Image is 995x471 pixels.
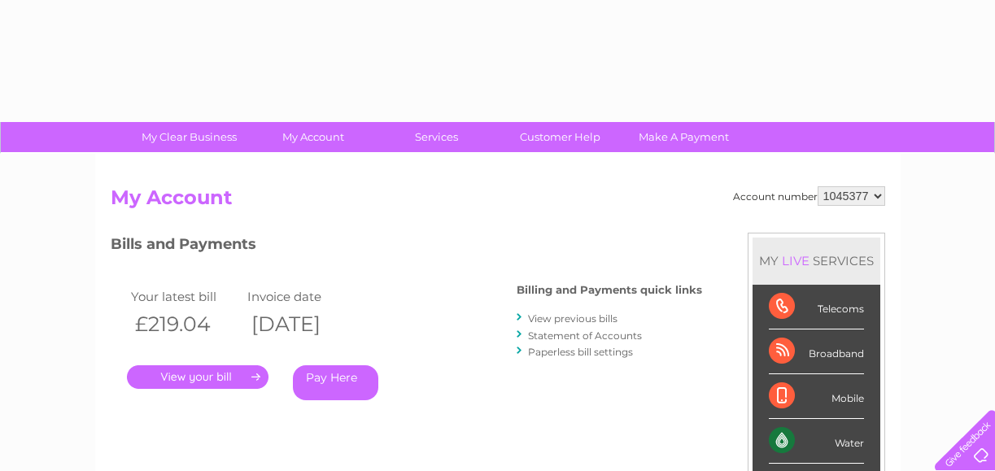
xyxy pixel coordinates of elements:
[517,284,702,296] h4: Billing and Payments quick links
[369,122,504,152] a: Services
[733,186,885,206] div: Account number
[528,329,642,342] a: Statement of Accounts
[528,312,618,325] a: View previous bills
[769,329,864,374] div: Broadband
[122,122,256,152] a: My Clear Business
[111,186,885,217] h2: My Account
[293,365,378,400] a: Pay Here
[127,365,268,389] a: .
[617,122,751,152] a: Make A Payment
[769,374,864,419] div: Mobile
[769,419,864,464] div: Water
[243,307,360,341] th: [DATE]
[243,286,360,307] td: Invoice date
[769,285,864,329] div: Telecoms
[246,122,380,152] a: My Account
[528,346,633,358] a: Paperless bill settings
[779,253,813,268] div: LIVE
[111,233,702,261] h3: Bills and Payments
[127,307,244,341] th: £219.04
[753,238,880,284] div: MY SERVICES
[127,286,244,307] td: Your latest bill
[493,122,627,152] a: Customer Help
